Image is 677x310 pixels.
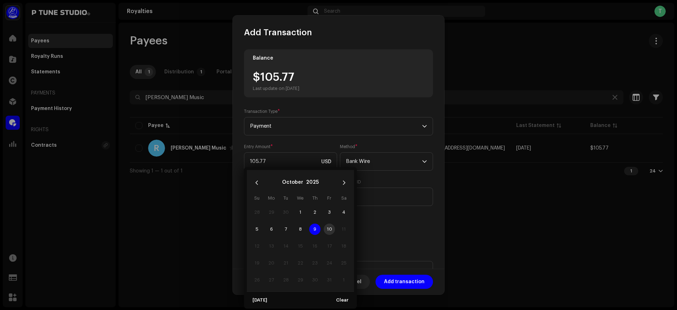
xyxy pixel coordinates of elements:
td: 31 [322,272,337,288]
td: 3 [322,204,337,221]
div: dropdown trigger [422,117,427,135]
td: 13 [264,238,279,255]
span: Th [312,196,318,200]
td: 26 [250,272,264,288]
span: Su [254,196,260,200]
span: Fr [327,196,331,200]
div: Balance [253,55,273,61]
td: 2 [308,204,322,221]
label: Method [340,144,358,150]
button: Previous Month [250,176,264,190]
td: 19 [250,255,264,272]
td: 27 [264,272,279,288]
label: Entry Amount [244,144,273,150]
span: Sa [341,196,347,200]
button: [DATE] [247,294,273,306]
span: [DATE] [252,293,267,307]
span: 8 [295,224,306,235]
span: Bank Wire [346,153,422,170]
td: 4 [337,204,351,221]
td: 5 [250,221,264,238]
button: Choose Month [282,177,303,188]
td: 14 [279,238,293,255]
td: 17 [322,238,337,255]
span: 3 [324,207,335,218]
div: Choose Date [244,167,357,309]
td: 8 [293,221,307,238]
span: USD [321,159,331,165]
td: 28 [250,204,264,221]
button: Clear [330,294,354,306]
span: 2 [309,207,321,218]
span: Payment [250,117,422,135]
button: Add transaction [376,275,433,289]
div: Last update on [DATE] [253,86,299,91]
span: Add transaction [384,275,425,289]
td: 15 [293,238,307,255]
td: 18 [337,238,351,255]
button: Next Month [337,176,351,190]
span: Add Transaction [244,27,312,38]
td: 30 [308,272,322,288]
button: Choose Year [306,177,319,188]
td: 30 [279,204,293,221]
td: 1 [337,272,351,288]
td: 6 [264,221,279,238]
td: 28 [279,272,293,288]
span: 5 [251,224,263,235]
span: Clear [336,293,348,307]
td: 16 [308,238,322,255]
td: 10 [322,221,337,238]
span: 1 [295,207,306,218]
td: 29 [264,204,279,221]
span: We [297,196,304,200]
td: 9 [308,221,322,238]
span: Mo [268,196,275,200]
td: 11 [337,221,351,238]
td: 24 [322,255,337,272]
td: 20 [264,255,279,272]
td: 29 [293,272,307,288]
span: 9 [309,224,321,235]
td: 12 [250,238,264,255]
label: Transaction Type [244,109,280,114]
td: 21 [279,255,293,272]
div: dropdown trigger [422,153,427,170]
span: 10 [324,224,335,235]
span: 7 [280,224,292,235]
td: 1 [293,204,307,221]
td: 7 [279,221,293,238]
span: 4 [338,207,349,218]
td: 22 [293,255,307,272]
td: 25 [337,255,351,272]
span: 6 [266,224,277,235]
td: 23 [308,255,322,272]
span: Tu [283,196,288,200]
